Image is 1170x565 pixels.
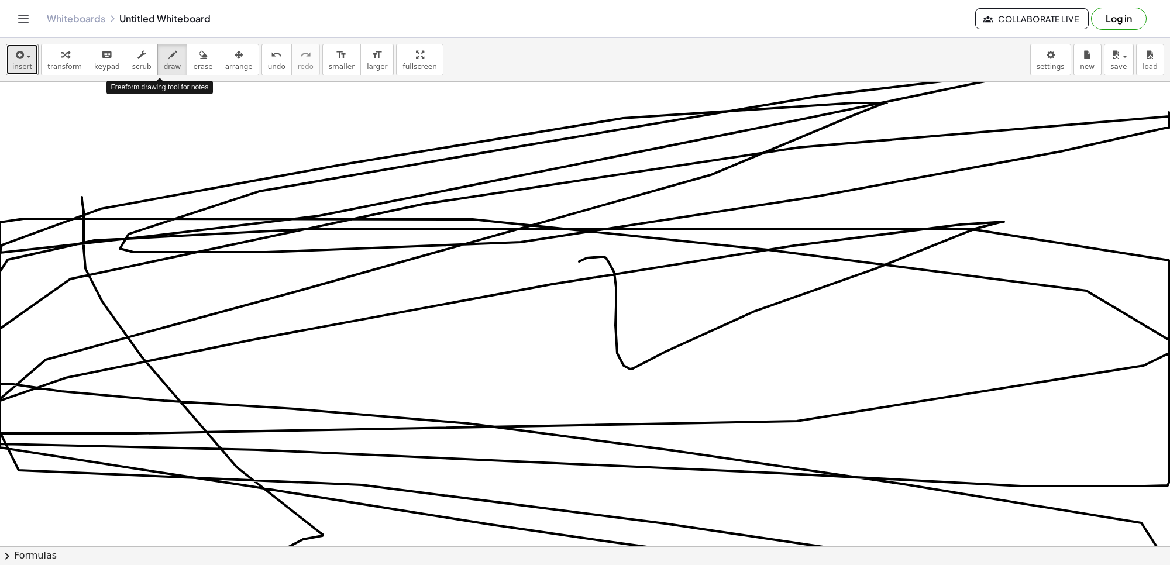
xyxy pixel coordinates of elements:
button: redoredo [291,44,320,75]
span: transform [47,63,82,71]
span: scrub [132,63,152,71]
button: fullscreen [396,44,443,75]
button: new [1073,44,1102,75]
button: settings [1030,44,1071,75]
button: erase [187,44,219,75]
span: erase [193,63,212,71]
span: keypad [94,63,120,71]
span: load [1143,63,1158,71]
button: keyboardkeypad [88,44,126,75]
button: Log in [1091,8,1147,30]
button: Toggle navigation [14,9,33,28]
span: undo [268,63,285,71]
button: format_sizelarger [360,44,394,75]
span: draw [164,63,181,71]
a: Whiteboards [47,13,105,25]
button: format_sizesmaller [322,44,361,75]
button: arrange [219,44,259,75]
i: redo [300,48,311,62]
span: insert [12,63,32,71]
button: save [1104,44,1134,75]
button: draw [157,44,188,75]
i: undo [271,48,282,62]
span: settings [1037,63,1065,71]
i: keyboard [101,48,112,62]
i: format_size [371,48,383,62]
span: arrange [225,63,253,71]
span: smaller [329,63,355,71]
span: Collaborate Live [985,13,1079,24]
span: redo [298,63,314,71]
span: save [1110,63,1127,71]
span: larger [367,63,387,71]
button: scrub [126,44,158,75]
button: undoundo [261,44,292,75]
button: load [1136,44,1164,75]
div: Freeform drawing tool for notes [106,81,214,94]
i: format_size [336,48,347,62]
button: insert [6,44,39,75]
button: transform [41,44,88,75]
span: fullscreen [402,63,436,71]
span: new [1080,63,1095,71]
button: Collaborate Live [975,8,1089,29]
